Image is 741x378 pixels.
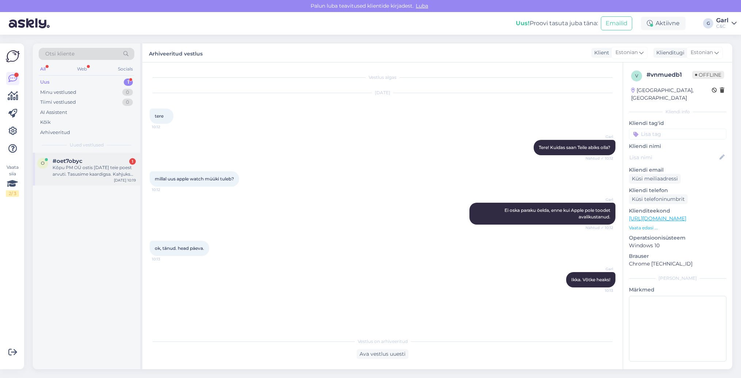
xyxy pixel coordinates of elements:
p: Brauser [629,252,726,260]
div: 0 [122,99,133,106]
p: Kliendi telefon [629,187,726,194]
input: Lisa tag [629,129,726,140]
div: Socials [116,64,134,74]
span: Tere! Kuidas saan Teile abiks olla? [539,145,610,150]
div: Garl [716,18,729,23]
p: Klienditeekond [629,207,726,215]
div: [DATE] 10:19 [114,177,136,183]
div: Küsi meiliaadressi [629,174,681,184]
span: Nähtud ✓ 10:12 [585,225,613,230]
span: Estonian [691,49,713,57]
img: Askly Logo [6,49,20,63]
div: Arhiveeritud [40,129,70,136]
div: 1 [129,158,136,165]
span: tere [155,113,164,119]
div: Vaata siia [6,164,19,197]
div: # vnmuedb1 [646,70,692,79]
div: Aktiivne [641,17,686,30]
div: G [703,18,713,28]
div: 2 / 3 [6,190,19,197]
span: #oet7obyc [53,158,82,164]
span: v [635,73,638,79]
span: o [41,160,45,166]
div: Uus [40,79,50,86]
div: Tiimi vestlused [40,99,76,106]
button: Emailid [601,16,632,30]
div: Minu vestlused [40,89,76,96]
span: Uued vestlused [70,142,104,148]
span: Offline [692,71,724,79]
a: [URL][DOMAIN_NAME] [629,215,686,222]
span: Estonian [615,49,638,57]
p: Operatsioonisüsteem [629,234,726,242]
div: [GEOGRAPHIC_DATA], [GEOGRAPHIC_DATA] [631,87,712,102]
p: Kliendi email [629,166,726,174]
span: Ei oska paraku öelda, enne kui Apple pole toodet avalikustanud. [504,207,611,219]
div: Ava vestlus uuesti [357,349,408,359]
div: C&C [716,23,729,29]
p: Vaata edasi ... [629,225,726,231]
span: Nähtud ✓ 10:12 [585,156,613,161]
span: Otsi kliente [45,50,74,58]
div: Klient [591,49,609,57]
span: Ikka. Võtke heaks! [571,277,610,282]
div: 0 [122,89,133,96]
span: Garl [586,197,613,202]
div: Kliendi info [629,108,726,115]
b: Uus! [516,20,530,27]
div: [PERSON_NAME] [629,275,726,282]
p: Chrome [TECHNICAL_ID] [629,260,726,268]
p: Windows 10 [629,242,726,249]
span: millal uus apple watch müüki tuleb? [155,176,234,182]
span: Garl [586,266,613,272]
p: Kliendi tag'id [629,119,726,127]
span: Garl [586,134,613,140]
div: Kõpu PM OÜ ostis [DATE] teie poest arvuti. Tasusime kaardigsa. Kahjuks pole meilile saadetud arve... [53,164,136,177]
span: 10:13 [152,256,179,262]
label: Arhiveeritud vestlus [149,48,203,58]
div: Vestlus algas [150,74,615,81]
span: 10:12 [152,187,179,192]
div: AI Assistent [40,109,67,116]
input: Lisa nimi [629,153,718,161]
span: 10:13 [586,288,613,293]
p: Kliendi nimi [629,142,726,150]
div: [DATE] [150,89,615,96]
span: Vestlus on arhiveeritud [358,338,408,345]
div: Kõik [40,119,51,126]
div: Proovi tasuta juba täna: [516,19,598,28]
div: Klienditugi [653,49,684,57]
div: Web [76,64,88,74]
a: GarlC&C [716,18,737,29]
div: All [39,64,47,74]
div: Küsi telefoninumbrit [629,194,688,204]
span: 10:12 [152,124,179,130]
div: 1 [124,79,133,86]
span: ok, tänud. head päeva. [155,245,204,251]
span: Luba [414,3,430,9]
p: Märkmed [629,286,726,294]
